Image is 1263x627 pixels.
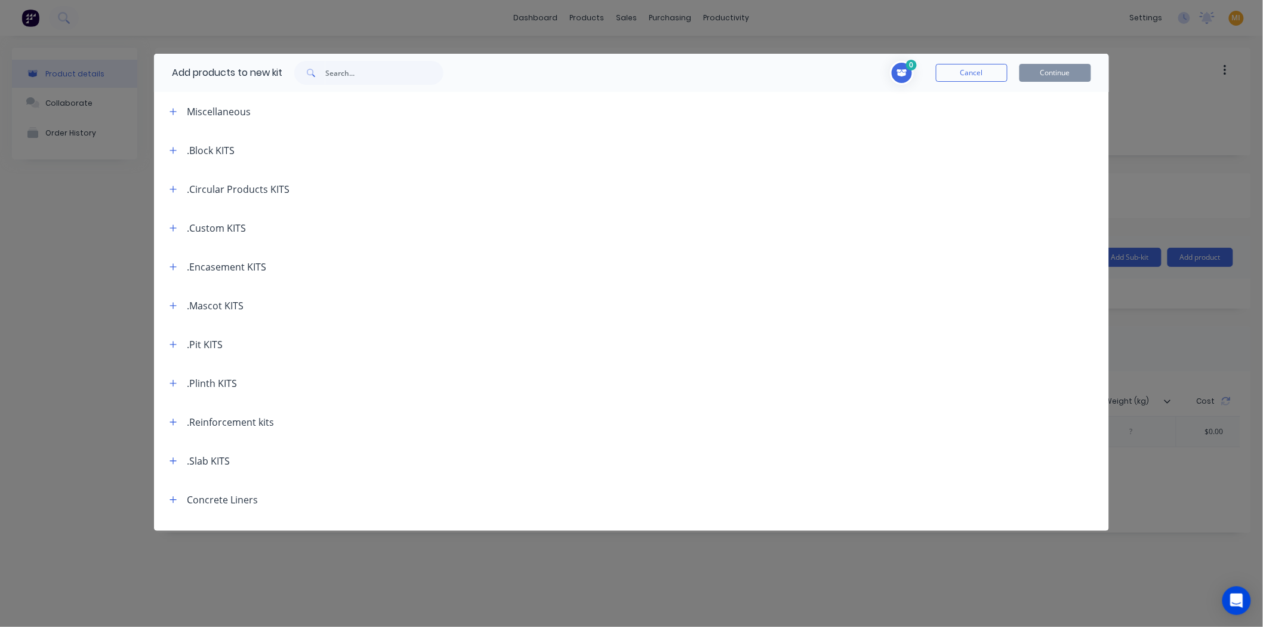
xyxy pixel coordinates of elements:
div: .Reinforcement kits [187,415,274,429]
div: .Encasement KITS [187,260,266,274]
div: Add products to new kit [154,54,282,92]
button: Continue [1019,64,1091,82]
button: Toggle cart dropdown [890,61,918,85]
div: Miscellaneous [187,105,251,119]
input: Search... [325,61,443,85]
div: .Plinth KITS [187,376,237,391]
div: .Pit KITS [187,337,223,352]
div: .Circular Products KITS [187,182,289,196]
div: .Mascot KITS [187,299,244,313]
div: .Slab KITS [187,454,230,468]
button: Cancel [936,64,1008,82]
div: .Custom KITS [187,221,246,235]
span: 0 [906,60,917,70]
div: Concrete Liners [187,493,258,507]
div: Open Intercom Messenger [1222,586,1251,615]
div: .Block KITS [187,143,235,158]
